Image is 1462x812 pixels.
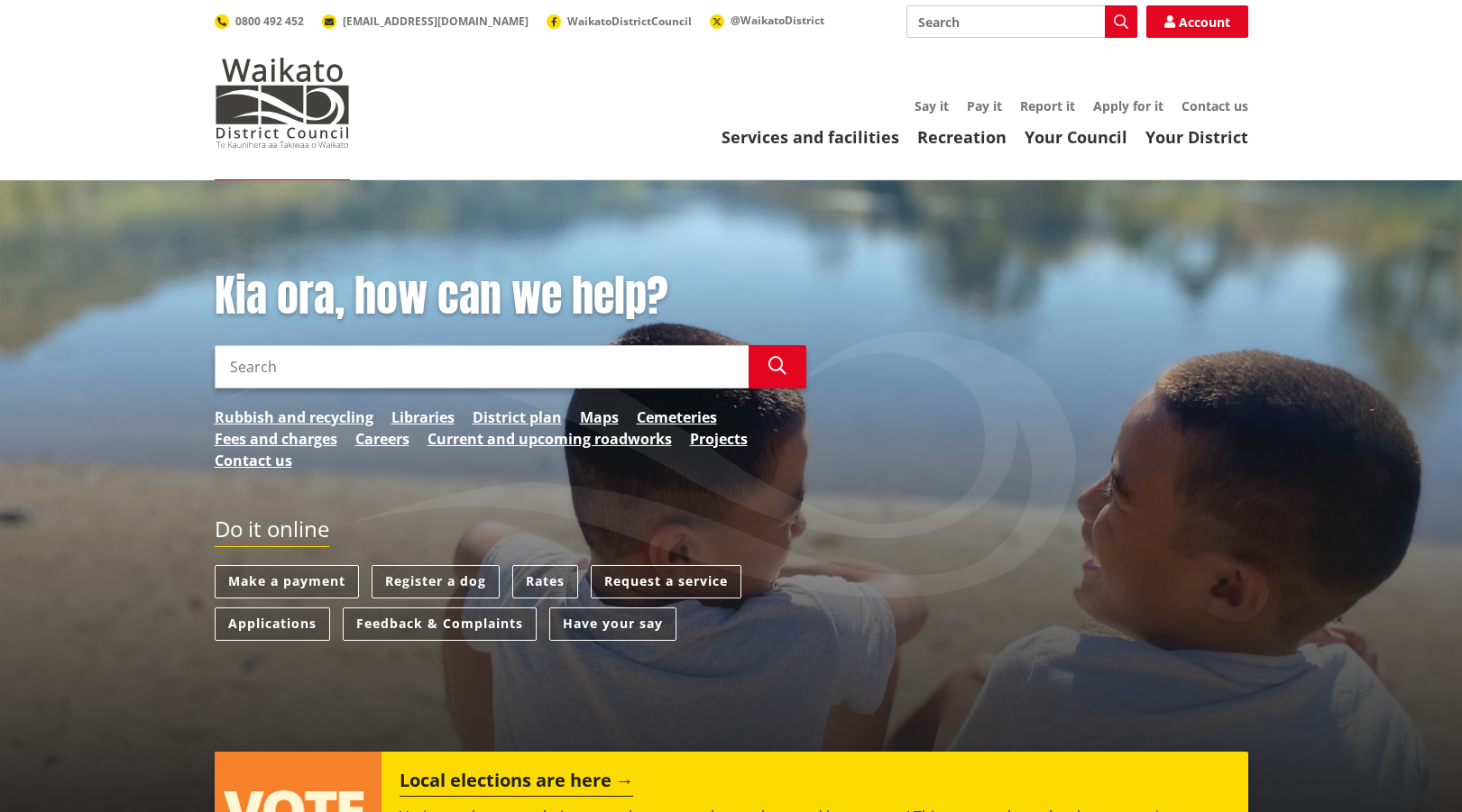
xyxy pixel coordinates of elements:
a: WaikatoDistrictCouncil [547,14,692,29]
span: [EMAIL_ADDRESS][DOMAIN_NAME] [343,14,529,29]
a: Have your say [549,607,676,641]
span: WaikatoDistrictCouncil [567,14,692,29]
a: Rates [512,565,578,598]
a: Fees and charges [215,428,337,450]
a: Projects [690,428,748,450]
a: Libraries [391,406,455,428]
h1: Kia ora, how can we help? [215,270,806,323]
input: Search input [215,345,749,388]
a: Say it [915,97,949,114]
span: @WaikatoDistrict [731,13,824,28]
a: Request a service [591,565,741,598]
a: Applications [215,607,330,641]
a: [EMAIL_ADDRESS][DOMAIN_NAME] [322,14,529,29]
img: Waikato District Council - Te Kaunihera aa Takiwaa o Waikato [215,58,350,148]
a: Recreation [917,126,1007,148]
a: Your Council [1025,126,1127,148]
a: Current and upcoming roadworks [428,428,672,450]
input: Search input [906,5,1137,38]
a: Pay it [967,97,1002,114]
a: Register a dog [372,565,500,598]
a: Contact us [215,450,292,471]
a: Services and facilities [722,126,899,148]
a: Maps [580,406,619,428]
a: District plan [473,406,562,428]
a: Cemeteries [637,406,717,428]
a: Careers [355,428,409,450]
a: Apply for it [1093,97,1163,114]
a: Report it [1020,97,1075,114]
span: 0800 492 452 [235,14,304,29]
h2: Do it online [215,516,329,548]
a: Account [1146,5,1248,38]
a: Contact us [1182,97,1248,114]
a: Your District [1145,126,1248,148]
a: Make a payment [215,565,359,598]
a: @WaikatoDistrict [710,13,824,28]
a: Feedback & Complaints [343,607,537,641]
a: 0800 492 452 [215,14,304,29]
a: Rubbish and recycling [215,406,373,428]
h2: Local elections are here [400,770,633,797]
